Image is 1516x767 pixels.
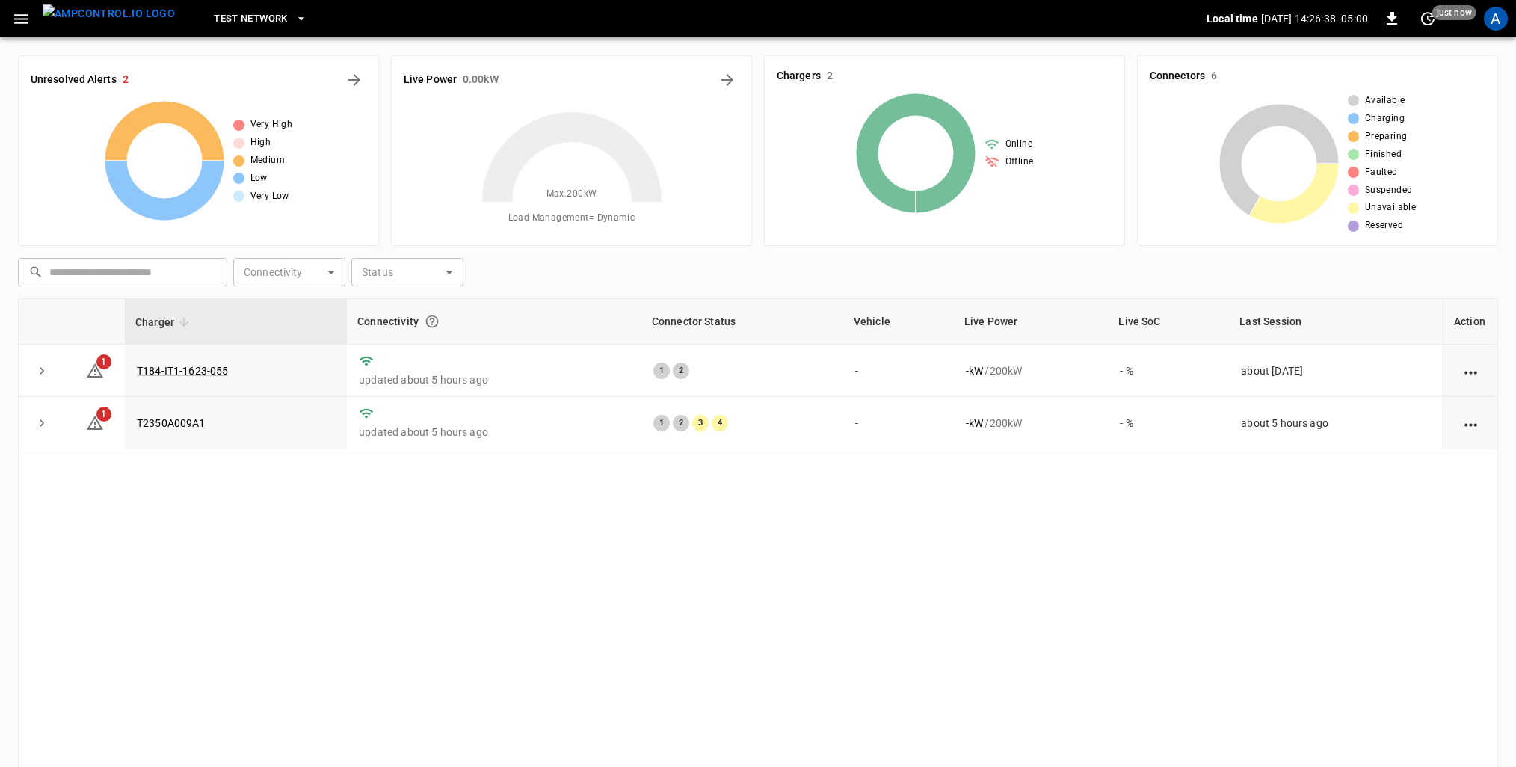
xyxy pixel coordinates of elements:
[1108,397,1229,449] td: - %
[1211,68,1217,84] h6: 6
[692,415,709,431] div: 3
[1108,299,1229,345] th: Live SoC
[250,189,289,204] span: Very Low
[1365,183,1413,198] span: Suspended
[1261,11,1368,26] p: [DATE] 14:26:38 -05:00
[463,72,499,88] h6: 0.00 kW
[1365,218,1403,233] span: Reserved
[954,299,1108,345] th: Live Power
[712,415,728,431] div: 4
[1365,200,1416,215] span: Unavailable
[843,397,954,449] td: -
[208,4,312,34] button: Test Network
[137,417,206,429] a: T2350A009A1
[653,363,670,379] div: 1
[1229,299,1443,345] th: Last Session
[135,313,194,331] span: Charger
[357,308,631,335] div: Connectivity
[1416,7,1440,31] button: set refresh interval
[250,171,268,186] span: Low
[1484,7,1508,31] div: profile-icon
[31,360,53,382] button: expand row
[43,4,175,23] img: ampcontrol.io logo
[827,68,833,84] h6: 2
[1229,345,1443,397] td: about [DATE]
[1207,11,1258,26] p: Local time
[1365,147,1402,162] span: Finished
[1005,155,1034,170] span: Offline
[86,363,104,375] a: 1
[1229,397,1443,449] td: about 5 hours ago
[1005,137,1032,152] span: Online
[673,415,689,431] div: 2
[653,415,670,431] div: 1
[966,416,1096,431] div: / 200 kW
[359,425,629,440] p: updated about 5 hours ago
[250,135,271,150] span: High
[1443,299,1497,345] th: Action
[1365,129,1408,144] span: Preparing
[777,68,821,84] h6: Chargers
[1461,363,1480,378] div: action cell options
[1365,93,1405,108] span: Available
[1365,111,1405,126] span: Charging
[419,308,446,335] button: Connection between the charger and our software.
[1150,68,1205,84] h6: Connectors
[31,72,117,88] h6: Unresolved Alerts
[508,211,635,226] span: Load Management = Dynamic
[250,117,293,132] span: Very High
[137,365,229,377] a: T184-IT1-1623-055
[86,416,104,428] a: 1
[641,299,843,345] th: Connector Status
[96,354,111,369] span: 1
[1365,165,1398,180] span: Faulted
[843,345,954,397] td: -
[404,72,457,88] h6: Live Power
[31,412,53,434] button: expand row
[673,363,689,379] div: 2
[214,10,287,28] span: Test Network
[715,68,739,92] button: Energy Overview
[359,372,629,387] p: updated about 5 hours ago
[342,68,366,92] button: All Alerts
[1461,416,1480,431] div: action cell options
[966,363,1096,378] div: / 200 kW
[966,363,983,378] p: - kW
[546,187,597,202] span: Max. 200 kW
[1432,5,1476,20] span: just now
[123,72,129,88] h6: 2
[1108,345,1229,397] td: - %
[966,416,983,431] p: - kW
[96,407,111,422] span: 1
[843,299,954,345] th: Vehicle
[250,153,285,168] span: Medium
